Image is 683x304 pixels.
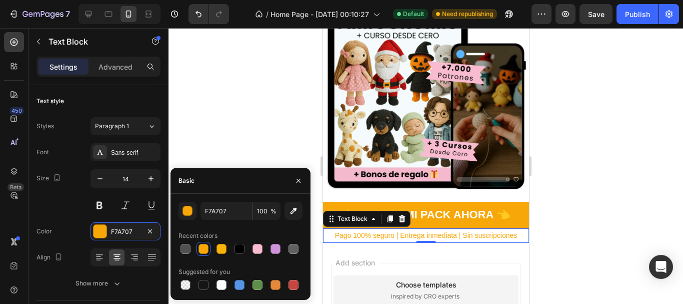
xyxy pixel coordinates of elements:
span: Need republishing [442,10,493,19]
div: Suggested for you [178,267,230,276]
p: 7 [65,8,70,20]
div: Show more [75,278,122,288]
button: Show more [36,274,160,292]
button: Publish [616,4,658,24]
div: Basic [178,176,194,185]
button: Paragraph 1 [90,117,160,135]
div: Color [36,227,52,236]
div: F7A707 [111,227,140,236]
div: 450 [9,107,24,115]
div: Beta [7,183,24,191]
div: Text style [36,97,64,106]
div: Publish [625,9,650,20]
div: Font [36,148,49,157]
p: Advanced [98,62,132,72]
div: Size [36,172,63,185]
span: / [266,9,268,20]
div: Sans-serif [111,148,158,157]
div: Styles [36,122,54,131]
span: Home Page - [DATE] 00:10:27 [270,9,369,20]
span: Paragraph 1 [95,122,129,131]
input: Eg: FFFFFF [200,202,252,220]
span: Save [588,10,604,19]
div: Align [36,251,64,264]
button: Save [579,4,612,24]
p: Settings [49,62,77,72]
div: Recent colors [178,231,217,240]
p: Text Block [48,36,133,48]
span: % [270,207,276,216]
span: Default [403,10,424,19]
button: 7 [4,4,74,24]
div: Undo/Redo [188,4,229,24]
div: Open Intercom Messenger [649,255,673,279]
iframe: Design area [323,28,529,304]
